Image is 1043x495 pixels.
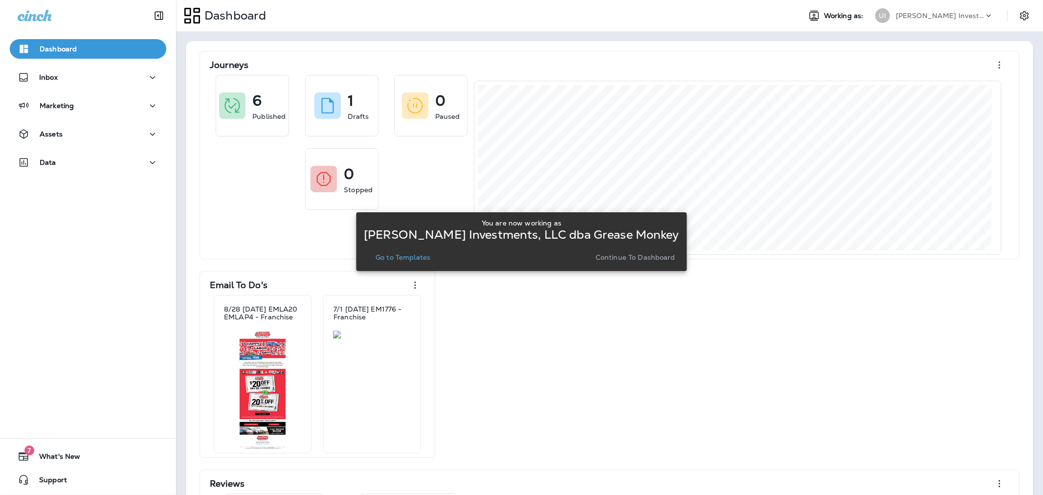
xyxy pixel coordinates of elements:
[252,96,262,106] p: 6
[29,476,67,488] span: Support
[875,8,890,23] div: UI
[39,73,58,81] p: Inbox
[348,96,354,106] p: 1
[592,250,679,264] button: Continue to Dashboard
[344,185,373,195] p: Stopped
[348,112,369,121] p: Drafts
[376,253,430,261] p: Go to Templates
[200,8,266,23] p: Dashboard
[364,231,679,239] p: [PERSON_NAME] Investments, LLC dba Grease Monkey
[10,67,166,87] button: Inbox
[40,45,77,53] p: Dashboard
[40,158,56,166] p: Data
[824,12,865,20] span: Working as:
[1016,7,1033,24] button: Settings
[210,60,248,70] p: Journeys
[29,452,80,464] span: What's New
[210,280,267,290] p: Email To Do's
[40,102,74,110] p: Marketing
[145,6,173,25] button: Collapse Sidebar
[223,331,302,449] img: 6cb06c63-b96e-4b5c-a213-15182f1d9140.jpg
[210,479,244,489] p: Reviews
[10,39,166,59] button: Dashboard
[482,219,561,227] p: You are now working as
[10,153,166,172] button: Data
[344,169,354,179] p: 0
[10,447,166,466] button: 7What's New
[333,305,411,321] p: 7/1 [DATE] EM1776 - Franchise
[10,470,166,490] button: Support
[252,112,286,121] p: Published
[224,305,301,321] p: 8/28 [DATE] EMLA20 EMLAP4 - Franchise
[24,446,34,455] span: 7
[896,12,984,20] p: [PERSON_NAME] Investments, LLC dba Grease Monkey
[333,331,411,338] img: 6c848d53-670c-4528-a0a0-493c2006a652.jpg
[40,130,63,138] p: Assets
[596,253,675,261] p: Continue to Dashboard
[372,250,434,264] button: Go to Templates
[10,96,166,115] button: Marketing
[10,124,166,144] button: Assets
